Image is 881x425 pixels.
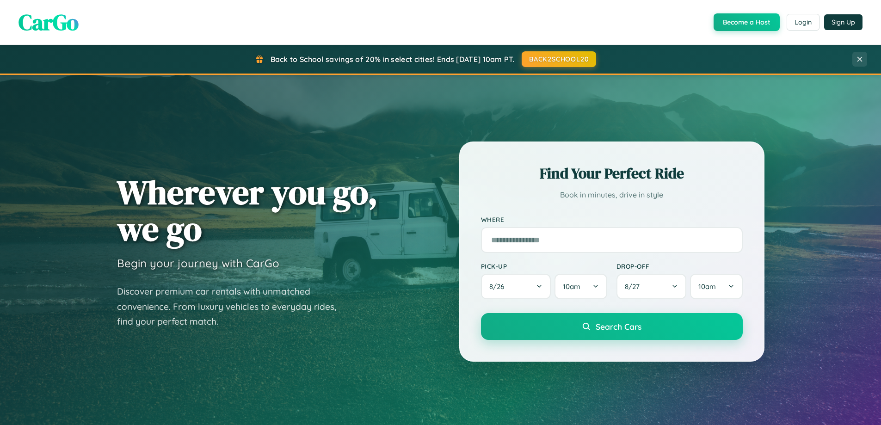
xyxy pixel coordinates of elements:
span: 10am [698,282,716,291]
span: 10am [563,282,580,291]
h2: Find Your Perfect Ride [481,163,743,184]
span: Back to School savings of 20% in select cities! Ends [DATE] 10am PT. [271,55,515,64]
button: Login [787,14,819,31]
button: Become a Host [714,13,780,31]
p: Discover premium car rentals with unmatched convenience. From luxury vehicles to everyday rides, ... [117,284,348,329]
button: Sign Up [824,14,863,30]
label: Where [481,216,743,223]
span: Search Cars [596,321,641,332]
label: Pick-up [481,262,607,270]
button: 10am [690,274,742,299]
button: Search Cars [481,313,743,340]
h3: Begin your journey with CarGo [117,256,279,270]
button: 8/27 [616,274,687,299]
p: Book in minutes, drive in style [481,188,743,202]
span: 8 / 27 [625,282,644,291]
label: Drop-off [616,262,743,270]
h1: Wherever you go, we go [117,174,378,247]
span: 8 / 26 [489,282,509,291]
button: 8/26 [481,274,551,299]
span: CarGo [18,7,79,37]
button: 10am [554,274,607,299]
button: BACK2SCHOOL20 [522,51,596,67]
